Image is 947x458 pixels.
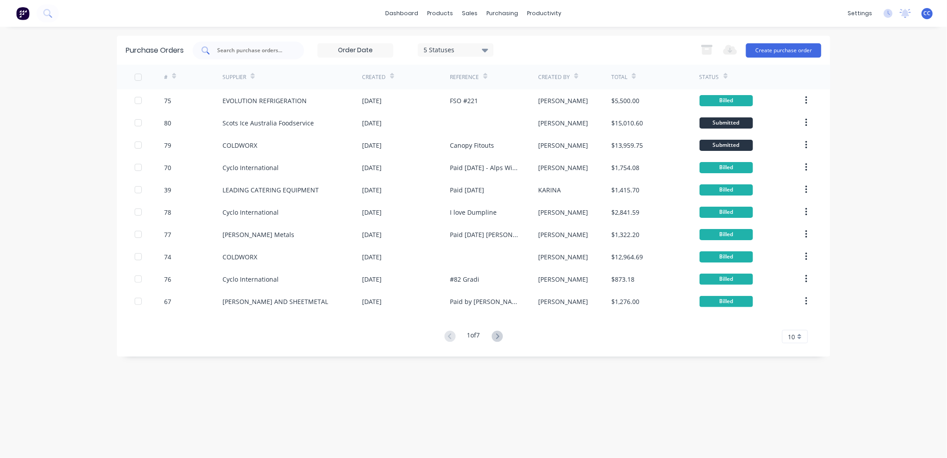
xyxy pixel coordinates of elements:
[216,46,290,55] input: Search purchase orders...
[222,141,257,150] div: COLDWORX
[362,230,382,239] div: [DATE]
[164,163,171,172] div: 70
[700,184,753,196] div: Billed
[538,118,588,128] div: [PERSON_NAME]
[611,96,639,105] div: $5,500.00
[611,185,639,195] div: $1,415.70
[611,73,627,81] div: Total
[611,118,643,128] div: $15,010.60
[222,163,279,172] div: Cyclo International
[450,185,484,195] div: Paid [DATE]
[538,73,570,81] div: Created By
[700,162,753,173] div: Billed
[538,141,588,150] div: [PERSON_NAME]
[611,141,643,150] div: $13,959.75
[222,275,279,284] div: Cyclo International
[126,45,184,56] div: Purchase Orders
[450,163,520,172] div: Paid [DATE] - Alps Wine Bar
[362,118,382,128] div: [DATE]
[362,73,386,81] div: Created
[362,96,382,105] div: [DATE]
[450,96,478,105] div: FSO #221
[362,163,382,172] div: [DATE]
[222,297,328,306] div: [PERSON_NAME] AND SHEETMETAL
[538,163,588,172] div: [PERSON_NAME]
[700,117,753,129] div: Submitted
[318,44,393,57] input: Order Date
[450,230,520,239] div: Paid [DATE] [PERSON_NAME]
[482,7,523,20] div: purchasing
[700,140,753,151] div: Submitted
[611,208,639,217] div: $2,841.59
[222,185,319,195] div: LEADING CATERING EQUIPMENT
[450,297,520,306] div: Paid by [PERSON_NAME] [DATE] - 178 JUMA I LOVE DUMPLINE
[611,230,639,239] div: $1,322.20
[538,275,588,284] div: [PERSON_NAME]
[164,297,171,306] div: 67
[538,208,588,217] div: [PERSON_NAME]
[538,252,588,262] div: [PERSON_NAME]
[700,73,719,81] div: Status
[222,118,314,128] div: Scots Ice Australia Foodservice
[222,230,294,239] div: [PERSON_NAME] Metals
[538,96,588,105] div: [PERSON_NAME]
[700,207,753,218] div: Billed
[700,251,753,262] div: Billed
[467,330,480,343] div: 1 of 7
[843,7,877,20] div: settings
[164,230,171,239] div: 77
[611,275,634,284] div: $873.18
[164,96,171,105] div: 75
[362,297,382,306] div: [DATE]
[222,208,279,217] div: Cyclo International
[538,185,561,195] div: KARINA
[611,163,639,172] div: $1,754.08
[381,7,423,20] a: dashboard
[362,208,382,217] div: [DATE]
[222,96,307,105] div: EVOLUTION REFRIGERATION
[164,275,171,284] div: 76
[164,118,171,128] div: 80
[362,185,382,195] div: [DATE]
[164,141,171,150] div: 79
[164,73,168,81] div: #
[164,208,171,217] div: 78
[458,7,482,20] div: sales
[523,7,566,20] div: productivity
[450,73,479,81] div: Reference
[164,252,171,262] div: 74
[423,7,458,20] div: products
[362,141,382,150] div: [DATE]
[450,141,494,150] div: Canopy Fitouts
[611,252,643,262] div: $12,964.69
[700,296,753,307] div: Billed
[611,297,639,306] div: $1,276.00
[538,297,588,306] div: [PERSON_NAME]
[924,9,931,17] span: CC
[746,43,821,58] button: Create purchase order
[450,208,497,217] div: I love Dumpline
[700,95,753,106] div: Billed
[700,229,753,240] div: Billed
[362,275,382,284] div: [DATE]
[700,274,753,285] div: Billed
[222,73,246,81] div: Supplier
[450,275,479,284] div: #82 Gradi
[424,45,488,54] div: 5 Statuses
[788,332,795,341] span: 10
[16,7,29,20] img: Factory
[538,230,588,239] div: [PERSON_NAME]
[362,252,382,262] div: [DATE]
[222,252,257,262] div: COLDWORX
[164,185,171,195] div: 39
